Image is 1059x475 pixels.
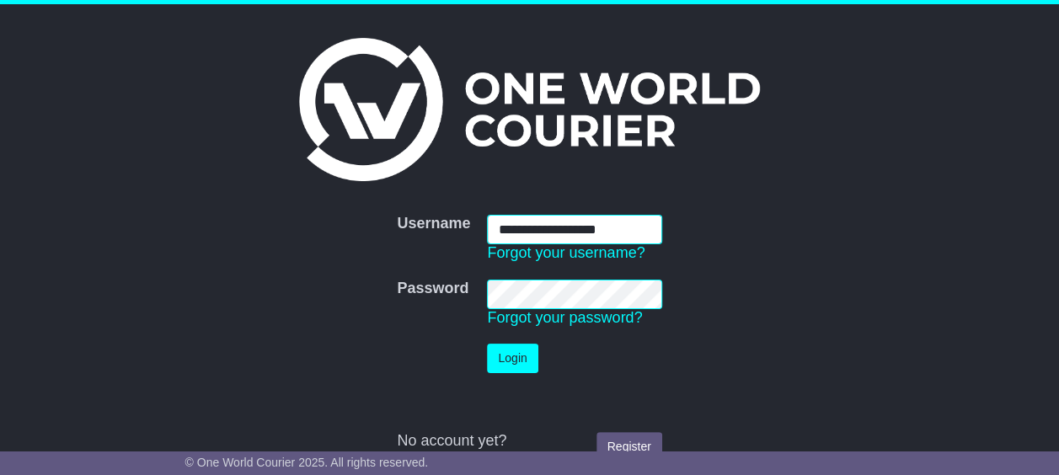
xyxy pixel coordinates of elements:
label: Username [397,215,470,233]
img: One World [299,38,759,181]
div: No account yet? [397,432,661,451]
button: Login [487,344,538,373]
label: Password [397,280,468,298]
a: Forgot your username? [487,244,644,261]
a: Register [596,432,662,462]
span: © One World Courier 2025. All rights reserved. [185,456,429,469]
a: Forgot your password? [487,309,642,326]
